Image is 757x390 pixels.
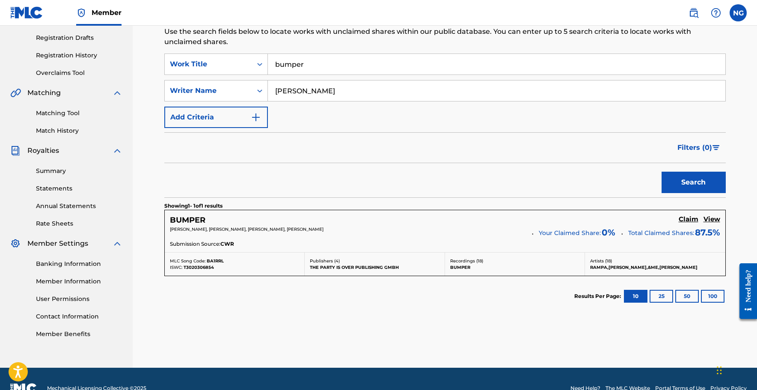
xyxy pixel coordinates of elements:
span: Your Claimed Share: [539,229,601,238]
h5: View [704,215,720,223]
a: Registration Drafts [36,33,122,42]
span: 0 % [602,226,615,239]
a: Contact Information [36,312,122,321]
button: 25 [650,290,673,303]
span: T3020306854 [184,265,214,270]
a: Member Information [36,277,122,286]
a: Match History [36,126,122,135]
span: Member Settings [27,238,88,249]
a: Banking Information [36,259,122,268]
span: Royalties [27,146,59,156]
iframe: Resource Center [733,256,757,325]
img: Top Rightsholder [76,8,86,18]
span: [PERSON_NAME], [PERSON_NAME], [PERSON_NAME], [PERSON_NAME] [170,226,324,232]
a: Statements [36,184,122,193]
div: User Menu [730,4,747,21]
img: MLC Logo [10,6,43,19]
span: CWR [220,240,234,248]
span: 87.5 % [695,226,720,239]
img: expand [112,238,122,249]
p: THE PARTY IS OVER PUBLISHING GMBH [310,264,439,271]
div: Drag [717,357,722,383]
button: 10 [624,290,647,303]
a: Rate Sheets [36,219,122,228]
a: Registration History [36,51,122,60]
p: Publishers ( 4 ) [310,258,439,264]
div: Work Title [170,59,247,69]
a: Matching Tool [36,109,122,118]
p: RAMPA,[PERSON_NAME],&ME,[PERSON_NAME] [590,264,720,271]
iframe: Chat Widget [714,349,757,390]
form: Search Form [164,54,726,197]
span: Member [92,8,122,18]
span: MLC Song Code: [170,258,205,264]
h5: Claim [679,215,698,223]
p: Artists ( 18 ) [590,258,720,264]
p: BUMPER [450,264,580,271]
p: Results Per Page: [574,292,623,300]
div: Help [707,4,724,21]
span: Submission Source: [170,240,220,248]
button: 100 [701,290,724,303]
span: Total Claimed Shares: [628,229,694,237]
a: Member Benefits [36,330,122,339]
img: search [689,8,699,18]
a: Summary [36,167,122,176]
img: 9d2ae6d4665cec9f34b9.svg [251,112,261,122]
a: View [704,215,720,225]
img: filter [712,145,720,150]
span: ISWC: [170,265,182,270]
img: Member Settings [10,238,21,249]
button: Add Criteria [164,107,268,128]
div: Writer Name [170,86,247,96]
p: Showing 1 - 1 of 1 results [164,202,223,210]
h5: BUMPER [170,215,205,225]
a: User Permissions [36,295,122,304]
p: Use the search fields below to locate works with unclaimed shares within our public database. You... [164,27,726,47]
img: Royalties [10,146,21,156]
button: Search [662,172,726,193]
img: Matching [10,88,21,98]
span: BA1RRL [207,258,224,264]
span: Matching [27,88,61,98]
img: expand [112,146,122,156]
a: Annual Statements [36,202,122,211]
a: Public Search [685,4,702,21]
button: Filters (0) [672,137,726,158]
img: expand [112,88,122,98]
button: 50 [675,290,699,303]
a: Overclaims Tool [36,68,122,77]
img: help [711,8,721,18]
span: Filters ( 0 ) [677,143,712,153]
p: Recordings ( 18 ) [450,258,580,264]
